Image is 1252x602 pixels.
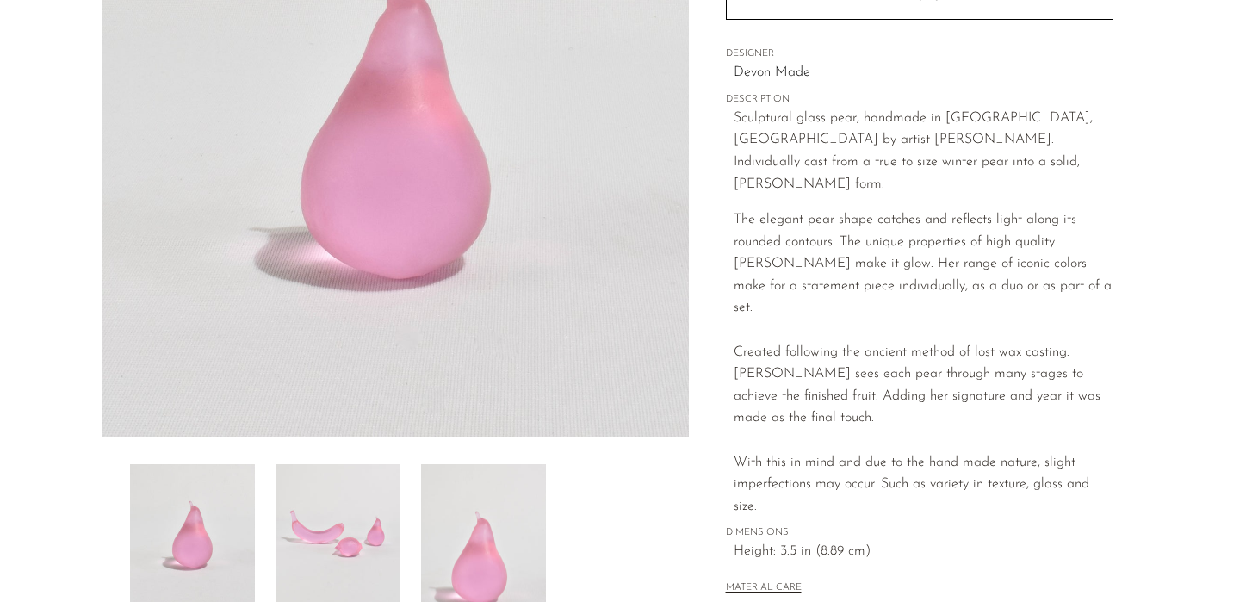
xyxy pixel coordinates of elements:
span: DESIGNER [726,47,1113,62]
a: Devon Made [734,62,1113,84]
div: The elegant pear shape catches and reflects light along its rounded contours. The unique properti... [734,209,1113,320]
button: MATERIAL CARE [726,582,802,595]
span: Height: 3.5 in (8.89 cm) [734,541,1113,563]
div: Created following the ancient method of lost wax casting. [PERSON_NAME] sees each pear through ma... [734,320,1113,430]
span: DESCRIPTION [726,92,1113,108]
img: Glass Pear in Pink [421,464,546,602]
span: DIMENSIONS [726,525,1113,541]
p: Sculptural glass pear, handmade in [GEOGRAPHIC_DATA], [GEOGRAPHIC_DATA] by artist [PERSON_NAME]. ... [734,108,1113,195]
img: Glass Pear in Pink [276,464,400,602]
div: With this in mind and due to the hand made nature, slight imperfections may occur. Such as variet... [734,430,1113,518]
img: Glass Pear in Pink [130,464,255,602]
